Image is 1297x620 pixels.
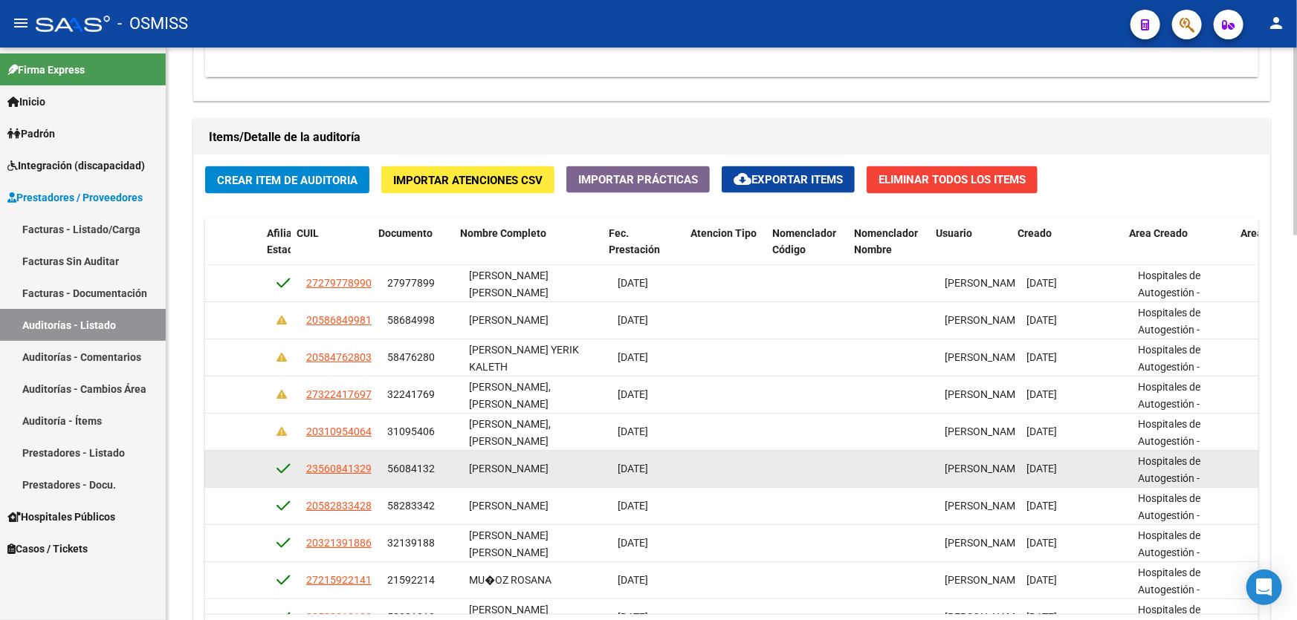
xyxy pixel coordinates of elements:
[7,62,85,78] span: Firma Express
[618,277,649,289] span: [DATE]
[306,463,372,474] span: 23560841329
[306,314,372,326] span: 20586849981
[1027,388,1058,400] span: [DATE]
[381,166,554,194] button: Importar Atenciones CSV
[1139,567,1201,613] span: Hospitales de Autogestión - Afiliaciones
[470,500,549,512] span: [PERSON_NAME]
[306,500,372,512] span: 20582833428
[945,277,1025,289] span: [PERSON_NAME]
[1027,500,1058,512] span: [DATE]
[936,227,972,239] span: Usuario
[1139,381,1201,427] span: Hospitales de Autogestión - Afiliaciones
[1027,425,1058,437] span: [DATE]
[734,170,751,188] mat-icon: cloud_download
[7,125,55,142] span: Padrón
[618,574,649,586] span: [DATE]
[1123,218,1235,283] datatable-header-cell: Area Creado
[291,218,372,283] datatable-header-cell: CUIL
[470,381,552,427] span: [PERSON_NAME], [PERSON_NAME] [PERSON_NAME]
[261,218,291,283] datatable-header-cell: Afiliado Estado
[772,227,836,256] span: Nomenclador Código
[618,537,649,549] span: [DATE]
[930,218,1012,283] datatable-header-cell: Usuario
[848,218,930,283] datatable-header-cell: Nomenclador Nombre
[734,173,843,186] span: Exportar Items
[306,351,372,363] span: 20584762803
[1129,227,1188,239] span: Area Creado
[1139,492,1201,538] span: Hospitales de Autogestión - Afiliaciones
[470,529,549,558] span: [PERSON_NAME] [PERSON_NAME]
[1139,529,1201,575] span: Hospitales de Autogestión - Afiliaciones
[945,537,1025,549] span: [PERSON_NAME]
[470,418,552,447] span: [PERSON_NAME], [PERSON_NAME]
[1027,314,1058,326] span: [DATE]
[603,218,685,283] datatable-header-cell: Fec. Prestación
[685,218,766,283] datatable-header-cell: Atencion Tipo
[388,537,436,549] span: 32139188
[945,314,1025,326] span: [PERSON_NAME]
[1139,270,1201,316] span: Hospitales de Autogestión - Afiliaciones
[1027,463,1058,474] span: [DATE]
[945,388,1025,400] span: [PERSON_NAME]
[470,270,549,298] span: [PERSON_NAME] [PERSON_NAME]
[388,388,436,400] span: 32241769
[879,173,1026,186] span: Eliminar Todos los Items
[1139,344,1201,390] span: Hospitales de Autogestión - Afiliaciones
[470,314,549,326] span: [PERSON_NAME]
[1027,537,1058,549] span: [DATE]
[297,227,319,239] span: CUIL
[306,277,372,289] span: 27279778990
[470,463,549,474] span: [PERSON_NAME]
[1139,307,1201,353] span: Hospitales de Autogestión - Afiliaciones
[1027,351,1058,363] span: [DATE]
[378,227,433,239] span: Documento
[854,227,918,256] span: Nomenclador Nombre
[618,314,649,326] span: [DATE]
[470,344,580,373] span: [PERSON_NAME] YERIK KALETH
[618,500,649,512] span: [DATE]
[867,166,1038,194] button: Eliminar Todos los Items
[306,574,372,586] span: 27215922141
[388,277,436,289] span: 27977899
[306,388,372,400] span: 27322417697
[7,509,115,525] span: Hospitales Públicos
[470,574,552,586] span: MU�OZ ROSANA
[1139,455,1201,501] span: Hospitales de Autogestión - Afiliaciones
[306,537,372,549] span: 20321391886
[945,500,1025,512] span: [PERSON_NAME]
[618,463,649,474] span: [DATE]
[117,7,188,40] span: - OSMISS
[388,574,436,586] span: 21592214
[618,351,649,363] span: [DATE]
[388,463,436,474] span: 56084132
[1027,277,1058,289] span: [DATE]
[1012,218,1123,283] datatable-header-cell: Creado
[766,218,848,283] datatable-header-cell: Nomenclador Código
[578,173,698,186] span: Importar Prácticas
[945,425,1025,437] span: [PERSON_NAME]
[209,125,1255,149] h1: Items/Detalle de la auditoría
[267,227,304,256] span: Afiliado Estado
[618,388,649,400] span: [DATE]
[945,574,1025,586] span: [PERSON_NAME]
[388,351,436,363] span: 58476280
[12,14,30,32] mat-icon: menu
[609,227,660,256] span: Fec. Prestación
[945,463,1025,474] span: [PERSON_NAME]
[306,425,372,437] span: 20310954064
[1246,570,1282,605] div: Open Intercom Messenger
[1139,418,1201,464] span: Hospitales de Autogestión - Afiliaciones
[945,351,1025,363] span: [PERSON_NAME]
[7,94,45,110] span: Inicio
[388,314,436,326] span: 58684998
[722,166,855,193] button: Exportar Items
[205,166,369,194] button: Crear Item de Auditoria
[1267,14,1285,32] mat-icon: person
[388,500,436,512] span: 58283342
[217,174,358,187] span: Crear Item de Auditoria
[388,425,436,437] span: 31095406
[372,218,454,283] datatable-header-cell: Documento
[7,189,143,206] span: Prestadores / Proveedores
[460,227,546,239] span: Nombre Completo
[7,157,145,174] span: Integración (discapacidad)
